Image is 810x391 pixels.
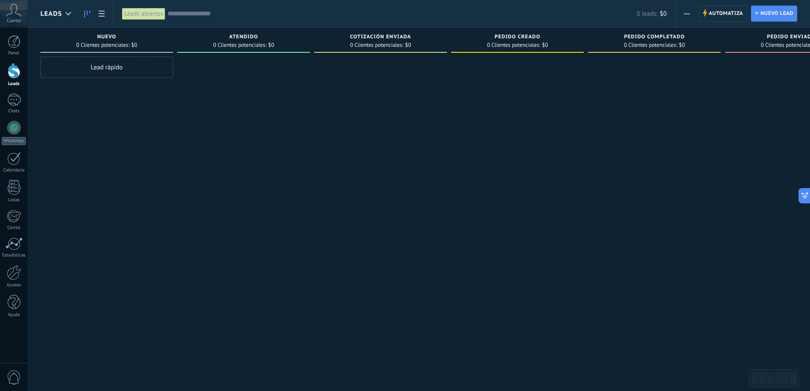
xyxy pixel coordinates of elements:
span: 0 Clientes potenciales: [76,43,129,48]
div: Calendario [2,168,26,173]
span: Pedido creado [495,34,540,40]
span: Cotización enviada [350,34,411,40]
div: WhatsApp [2,137,26,145]
a: Nuevo lead [751,6,797,22]
span: 0 Clientes potenciales: [487,43,540,48]
div: Lead rápido [40,57,173,78]
span: Cuenta [7,18,21,24]
span: $0 [268,43,274,48]
div: Correo [2,225,26,231]
div: Leads [2,81,26,87]
button: Más [681,6,693,22]
div: Ayuda [2,312,26,318]
span: Nuevo [97,34,117,40]
div: Ajustes [2,283,26,288]
div: Pedido completado [592,34,716,41]
span: $0 [131,43,137,48]
a: Leads [80,6,94,22]
div: Panel [2,51,26,56]
div: Leads abiertos [122,8,165,20]
a: Automatiza [699,6,747,22]
span: $0 [660,10,667,18]
a: Lista [94,6,109,22]
div: Chats [2,108,26,114]
span: Atendido [229,34,258,40]
div: Estadísticas [2,253,26,258]
div: Listas [2,197,26,203]
span: 0 Clientes potenciales: [213,43,266,48]
span: Nuevo lead [760,6,793,21]
span: $0 [679,43,685,48]
div: Atendido [182,34,306,41]
span: $0 [542,43,548,48]
span: 0 Clientes potenciales: [350,43,403,48]
span: Leads [40,10,62,18]
span: 0 Clientes potenciales: [624,43,677,48]
div: Pedido creado [455,34,580,41]
div: Cotización enviada [318,34,443,41]
span: 0 leads: [637,10,657,18]
div: Nuevo [45,34,169,41]
span: Pedido completado [624,34,685,40]
span: $0 [405,43,411,48]
span: Automatiza [709,6,743,21]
